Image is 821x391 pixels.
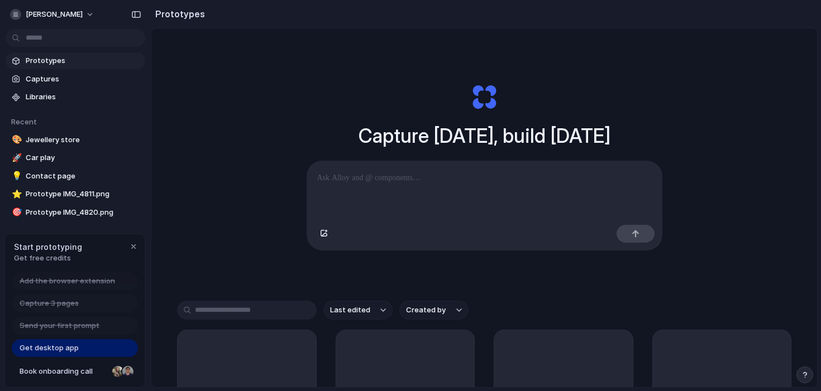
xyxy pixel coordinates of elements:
[20,342,79,354] span: Get desktop app
[26,55,141,66] span: Prototypes
[10,189,21,200] button: ⭐
[6,132,145,148] a: 🎨Jewellery store
[359,121,610,151] h1: Capture [DATE], build [DATE]
[20,366,108,377] span: Book onboarding call
[12,133,20,146] div: 🎨
[12,206,20,219] div: 🎯
[11,117,37,126] span: Recent
[26,134,141,146] span: Jewellery store
[111,365,125,378] div: Nicole Kubica
[14,241,82,253] span: Start prototyping
[6,52,145,69] a: Prototypes
[6,186,145,202] a: ⭐Prototype IMG_4811.png
[26,74,141,85] span: Captures
[151,7,205,21] h2: Prototypes
[10,171,21,182] button: 💡
[12,152,20,165] div: 🚀
[20,320,99,331] span: Send your first prompt
[6,149,145,166] a: 🚀Car play
[14,253,82,264] span: Get free credits
[12,188,20,201] div: ⭐
[20,298,79,309] span: Capture 3 pages
[12,363,138,380] a: Book onboarding call
[6,6,100,23] button: [PERSON_NAME]
[26,152,141,163] span: Car play
[399,301,469,320] button: Created by
[10,134,21,146] button: 🎨
[26,207,141,218] span: Prototype IMG_4820.png
[20,276,115,287] span: Add the browser extension
[12,170,20,182] div: 💡
[6,204,145,221] a: 🎯Prototype IMG_4820.png
[26,91,141,103] span: Libraries
[26,9,83,20] span: [PERSON_NAME]
[26,189,141,200] span: Prototype IMG_4811.png
[323,301,393,320] button: Last edited
[406,305,446,316] span: Created by
[6,71,145,88] a: Captures
[121,365,135,378] div: Christian Iacullo
[330,305,370,316] span: Last edited
[26,171,141,182] span: Contact page
[10,207,21,218] button: 🎯
[12,339,138,357] a: Get desktop app
[6,89,145,105] a: Libraries
[10,152,21,163] button: 🚀
[6,168,145,185] a: 💡Contact page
